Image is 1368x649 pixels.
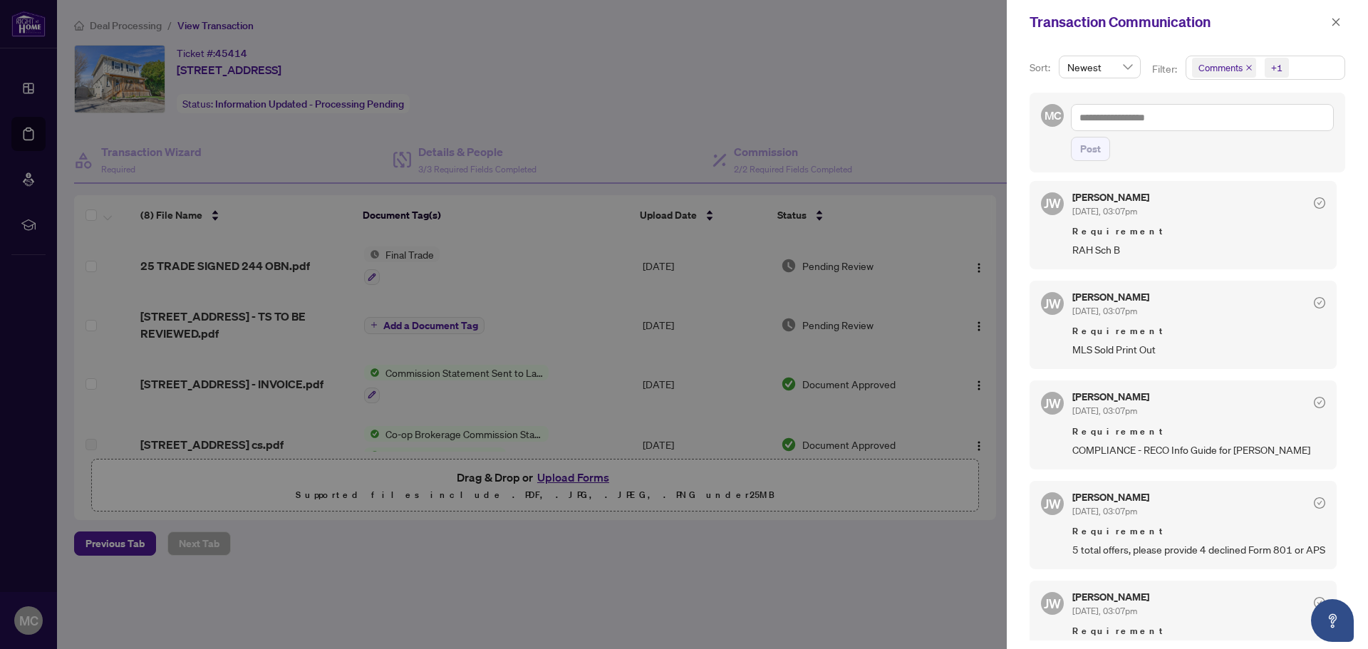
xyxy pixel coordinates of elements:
[1072,506,1137,516] span: [DATE], 03:07pm
[1311,599,1354,642] button: Open asap
[1071,137,1110,161] button: Post
[1067,56,1132,78] span: Newest
[1331,17,1341,27] span: close
[1072,492,1149,502] h5: [PERSON_NAME]
[1314,597,1325,608] span: check-circle
[1192,58,1256,78] span: Comments
[1072,442,1325,458] span: COMPLIANCE - RECO Info Guide for [PERSON_NAME]
[1271,61,1282,75] div: +1
[1072,324,1325,338] span: Requirement
[1044,107,1061,125] span: MC
[1072,292,1149,302] h5: [PERSON_NAME]
[1072,224,1325,239] span: Requirement
[1072,541,1325,558] span: 5 total offers, please provide 4 declined Form 801 or APS
[1072,606,1137,616] span: [DATE], 03:07pm
[1044,494,1061,514] span: JW
[1030,60,1053,76] p: Sort:
[1314,197,1325,209] span: check-circle
[1044,294,1061,313] span: JW
[1072,192,1149,202] h5: [PERSON_NAME]
[1072,524,1325,539] span: Requirement
[1044,393,1061,413] span: JW
[1044,593,1061,613] span: JW
[1030,11,1327,33] div: Transaction Communication
[1245,64,1253,71] span: close
[1072,392,1149,402] h5: [PERSON_NAME]
[1072,624,1325,638] span: Requirement
[1152,61,1179,77] p: Filter:
[1072,242,1325,258] span: RAH Sch B
[1314,497,1325,509] span: check-circle
[1072,206,1137,217] span: [DATE], 03:07pm
[1072,592,1149,602] h5: [PERSON_NAME]
[1072,306,1137,316] span: [DATE], 03:07pm
[1198,61,1243,75] span: Comments
[1314,397,1325,408] span: check-circle
[1314,297,1325,308] span: check-circle
[1072,341,1325,358] span: MLS Sold Print Out
[1072,405,1137,416] span: [DATE], 03:07pm
[1072,425,1325,439] span: Requirement
[1044,193,1061,213] span: JW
